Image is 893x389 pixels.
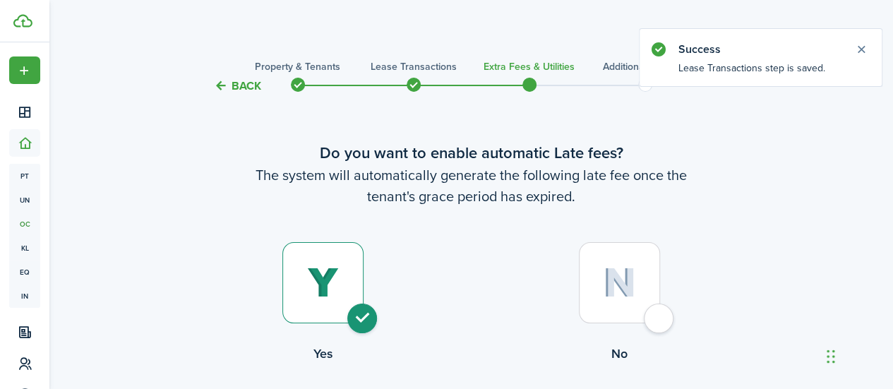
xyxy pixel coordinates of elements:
a: pt [9,164,40,188]
button: Open menu [9,56,40,84]
h3: Extra fees & Utilities [484,59,575,74]
div: Drag [827,335,835,378]
iframe: Chat Widget [822,321,893,389]
img: Yes (selected) [307,268,339,299]
control-radio-card-title: No [472,345,768,363]
button: Back [214,78,261,93]
a: kl [9,236,40,260]
h3: Property & Tenants [255,59,340,74]
a: un [9,188,40,212]
a: in [9,284,40,308]
wizard-step-header-title: Do you want to enable automatic Late fees? [175,141,768,164]
h3: Lease Transactions [371,59,457,74]
a: oc [9,212,40,236]
notify-body: Lease Transactions step is saved. [640,61,882,86]
h3: Additional Services [603,59,687,74]
a: eq [9,260,40,284]
notify-title: Success [678,41,841,58]
img: TenantCloud [13,14,32,28]
control-radio-card-title: Yes [175,345,472,363]
wizard-step-header-description: The system will automatically generate the following late fee once the tenant's grace period has ... [175,164,768,207]
button: Close notify [851,40,871,59]
img: No [603,268,636,298]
